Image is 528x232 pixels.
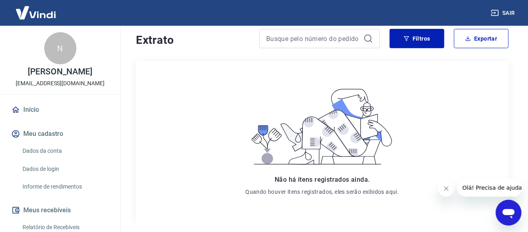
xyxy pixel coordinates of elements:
[454,29,509,48] button: Exportar
[19,161,111,177] a: Dados de login
[489,6,518,21] button: Sair
[275,176,370,183] span: Não há itens registrados ainda.
[266,33,360,45] input: Busque pelo número do pedido
[10,0,62,25] img: Vindi
[438,181,454,197] iframe: Fechar mensagem
[136,32,250,48] h4: Extrato
[19,143,111,159] a: Dados da conta
[496,200,522,226] iframe: Botão para abrir a janela de mensagens
[44,32,76,64] div: N
[19,179,111,195] a: Informe de rendimentos
[10,125,111,143] button: Meu cadastro
[16,79,105,88] p: [EMAIL_ADDRESS][DOMAIN_NAME]
[5,6,68,12] span: Olá! Precisa de ajuda?
[390,29,444,48] button: Filtros
[245,188,399,196] p: Quando houver itens registrados, eles serão exibidos aqui.
[28,68,92,76] p: [PERSON_NAME]
[10,201,111,219] button: Meus recebíveis
[10,101,111,119] a: Início
[458,179,522,197] iframe: Mensagem da empresa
